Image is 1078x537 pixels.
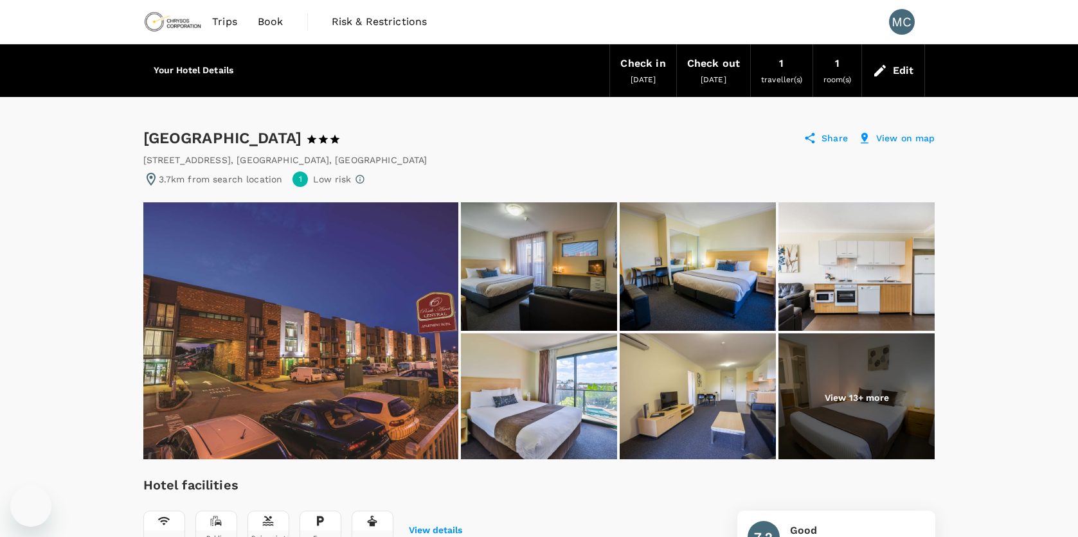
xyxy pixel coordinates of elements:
[825,391,889,404] p: View 13+ more
[461,202,617,331] img: Studio Apartment 1
[159,173,283,186] p: 3.7km from search location
[620,202,776,331] img: Studio Apartment 2
[779,55,784,73] div: 1
[620,55,665,73] div: Check in
[889,9,915,35] div: MC
[461,333,617,462] img: (1) BR Bedroom 2
[299,173,302,186] span: 1
[154,64,234,78] h6: Your Hotel Details
[212,14,237,30] span: Trips
[143,8,202,36] img: Chrysos Corporation
[143,475,462,495] h6: Hotel facilities
[822,132,848,145] p: Share
[701,75,726,84] span: [DATE]
[778,333,935,462] img: (2) BR Bedroom
[687,55,740,73] div: Check out
[313,173,351,186] p: Low risk
[143,128,364,148] div: [GEOGRAPHIC_DATA]
[631,75,656,84] span: [DATE]
[143,202,458,459] img: Exterior
[761,75,802,84] span: traveller(s)
[620,333,776,462] img: (1) BR Lounge
[778,202,935,331] img: (1) BR Kitchen
[835,55,840,73] div: 1
[409,525,462,536] button: View details
[258,14,283,30] span: Book
[893,62,914,80] div: Edit
[876,132,935,145] p: View on map
[823,75,851,84] span: room(s)
[143,154,427,166] div: [STREET_ADDRESS] , [GEOGRAPHIC_DATA] , [GEOGRAPHIC_DATA]
[10,486,51,527] iframe: Button to launch messaging window
[332,14,427,30] span: Risk & Restrictions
